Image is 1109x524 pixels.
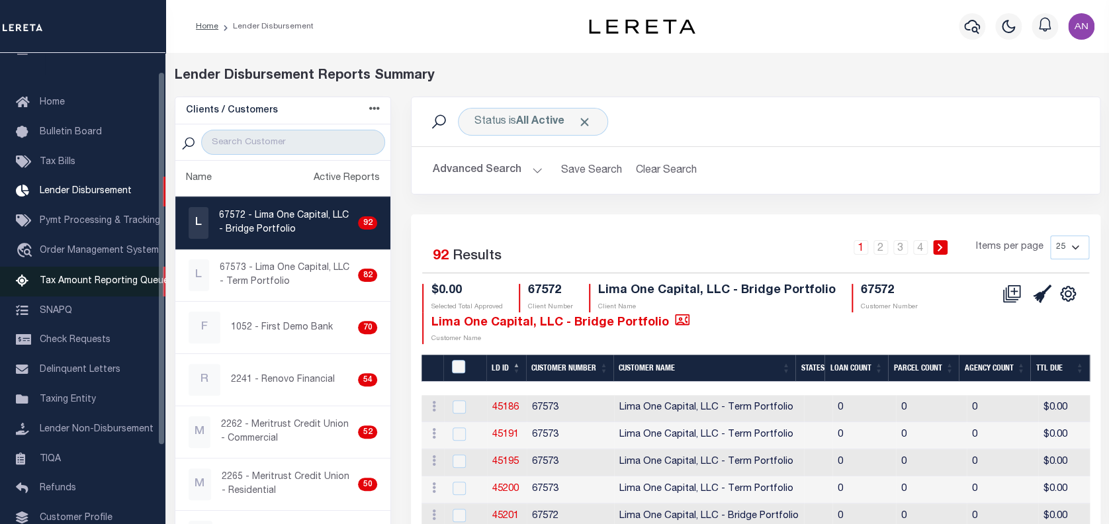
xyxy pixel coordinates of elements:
a: M2265 - Meritrust Credit Union - Residential50 [175,459,390,510]
span: Pymt Processing & Tracking [40,216,160,226]
div: Name [186,171,212,186]
span: Order Management System [40,246,159,255]
img: logo-dark.svg [589,19,695,34]
a: 45186 [492,403,519,412]
th: Customer Name: activate to sort column ascending [613,355,795,382]
td: 0 [832,422,896,449]
a: Home [196,22,218,30]
th: Ttl Due: activate to sort column ascending [1030,355,1089,382]
div: Status is [458,108,608,136]
div: L [189,259,210,291]
th: LDID [443,355,486,382]
th: Agency Count: activate to sort column ascending [959,355,1030,382]
td: 67573 [527,476,614,503]
td: Lima One Capital, LLC - Term Portfolio [614,395,804,422]
span: Lender Disbursement [40,187,132,196]
p: 2265 - Meritrust Credit Union - Residential [222,470,353,498]
span: Tax Bills [40,157,75,167]
p: 2262 - Meritrust Credit Union - Commercial [221,418,353,446]
b: All Active [516,116,564,127]
a: 45191 [492,430,519,439]
span: 92 [433,249,449,263]
th: Customer Number: activate to sort column ascending [526,355,613,382]
h5: Clients / Customers [186,105,278,116]
span: Bulletin Board [40,128,102,137]
td: 0 [967,395,1038,422]
p: 1052 - First Demo Bank [231,321,333,335]
span: Check Requests [40,335,111,345]
td: 0 [896,476,967,503]
span: Delinquent Letters [40,365,120,374]
span: Home [40,98,65,107]
td: 0 [896,422,967,449]
th: Parcel Count: activate to sort column ascending [888,355,959,382]
td: 0 [967,476,1038,503]
a: M2262 - Meritrust Credit Union - Commercial52 [175,406,390,458]
h4: $0.00 [431,284,503,298]
div: 54 [358,373,377,386]
td: Lima One Capital, LLC - Term Portfolio [614,449,804,476]
th: States [795,355,824,382]
a: L67573 - Lima One Capital, LLC - Term Portfolio82 [175,249,390,301]
td: $0.00 [1038,476,1096,503]
p: 2241 - Renovo Financial [231,373,335,387]
h4: 67572 [861,284,918,298]
p: Customer Name [431,334,689,344]
div: 70 [358,321,377,334]
td: 67573 [527,395,614,422]
span: Customer Profile [40,513,112,523]
td: 67573 [527,449,614,476]
td: Lima One Capital, LLC - Term Portfolio [614,476,804,503]
a: 45195 [492,457,519,466]
label: Results [453,246,502,267]
span: Items per page [976,240,1043,255]
span: Taxing Entity [40,395,96,404]
p: Selected Total Approved [431,302,503,312]
td: 0 [832,395,896,422]
div: R [189,364,220,396]
div: M [189,468,211,500]
li: Lender Disbursement [218,21,314,32]
div: F [189,312,220,343]
button: Clear Search [630,157,702,183]
div: M [189,416,211,448]
td: 0 [832,449,896,476]
button: Save Search [553,157,630,183]
img: svg+xml;base64,PHN2ZyB4bWxucz0iaHR0cDovL3d3dy53My5vcmcvMjAwMC9zdmciIHBvaW50ZXItZXZlbnRzPSJub25lIi... [1068,13,1094,40]
td: $0.00 [1038,395,1096,422]
p: Customer Number [861,302,918,312]
a: 2 [873,240,888,255]
div: 52 [358,425,377,439]
td: 0 [967,449,1038,476]
h4: Lima One Capital, LLC - Bridge Portfolio [598,284,836,298]
span: SNAPQ [40,306,72,315]
td: Lima One Capital, LLC - Term Portfolio [614,422,804,449]
p: 67572 - Lima One Capital, LLC - Bridge Portfolio [219,209,353,237]
div: Lender Disbursement Reports Summary [175,66,1100,86]
span: Click to Remove [578,115,592,129]
p: Client Name [598,302,836,312]
td: 0 [967,422,1038,449]
a: R2241 - Renovo Financial54 [175,354,390,406]
a: L67572 - Lima One Capital, LLC - Bridge Portfolio92 [175,197,390,249]
span: Refunds [40,484,76,493]
h4: 67572 [528,284,573,298]
span: Tax Amount Reporting Queue [40,277,169,286]
div: L [189,207,209,239]
input: Search Customer [201,130,385,155]
button: Advanced Search [433,157,543,183]
p: 67573 - Lima One Capital, LLC - Term Portfolio [220,261,353,289]
a: 4 [913,240,928,255]
span: TIQA [40,454,61,463]
p: Client Number [528,302,573,312]
div: 92 [358,216,377,230]
td: 0 [832,476,896,503]
a: 45201 [492,511,519,521]
td: 0 [896,449,967,476]
th: Loan Count: activate to sort column ascending [824,355,888,382]
i: travel_explore [16,243,37,260]
td: 67573 [527,422,614,449]
div: 82 [358,269,377,282]
a: 3 [893,240,908,255]
div: Active Reports [314,171,380,186]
